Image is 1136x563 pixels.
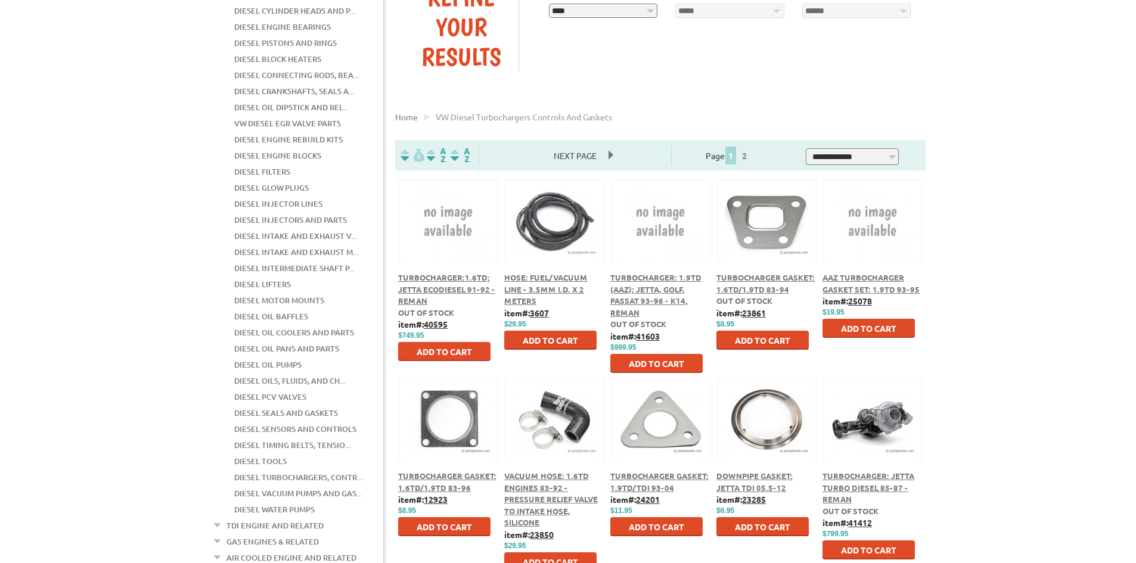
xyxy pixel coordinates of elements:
[234,83,354,99] a: Diesel Crankshafts, Seals a...
[716,331,809,350] button: Add to Cart
[716,296,772,306] span: Out of stock
[234,357,302,372] a: Diesel Oil Pumps
[398,517,491,536] button: Add to Cart
[735,521,790,532] span: Add to Cart
[822,530,848,538] span: $799.95
[530,529,554,540] u: 23850
[234,212,347,228] a: Diesel Injectors and Parts
[742,307,766,318] u: 23861
[234,99,349,115] a: Diesel Oil Dipstick and Rel...
[504,331,597,350] button: Add to Cart
[822,471,914,504] a: Turbocharger: Jetta Turbo Diesel 85-87 - Reman
[398,331,424,340] span: $749.95
[739,150,750,161] a: 2
[234,469,362,485] a: Diesel Turbochargers, Contr...
[234,405,338,421] a: Diesel Seals and Gaskets
[530,307,549,318] u: 3607
[401,148,424,162] img: filterpricelow.svg
[716,517,809,536] button: Add to Cart
[610,517,703,536] button: Add to Cart
[234,148,321,163] a: Diesel Engine Blocks
[448,148,472,162] img: Sort by Sales Rank
[610,354,703,373] button: Add to Cart
[234,228,356,244] a: Diesel Intake and Exhaust V...
[234,486,362,501] a: Diesel Vacuum Pumps and Gas...
[822,506,879,516] span: Out of stock
[234,19,331,35] a: Diesel Engine Bearings
[716,471,793,493] a: Downpipe Gasket: Jetta TDI 05.5-12
[610,343,636,352] span: $999.95
[523,335,578,346] span: Add to Cart
[424,494,448,505] u: 12923
[234,421,356,437] a: Diesel Sensors and Controls
[398,319,448,329] b: item#:
[504,307,549,318] b: item#:
[234,132,343,147] a: Diesel Engine Rebuild Kits
[234,389,306,405] a: Diesel PCV Valves
[424,319,448,329] u: 40595
[610,494,660,505] b: item#:
[716,320,734,328] span: $8.95
[395,111,418,122] a: Home
[636,331,660,341] u: 41603
[234,35,337,51] a: Diesel Pistons and Rings
[234,3,355,18] a: Diesel Cylinder Heads and P...
[504,471,598,527] a: Vacuum Hose: 1.6TD engines 83-92 - Pressure Relief Valve to Intake Hose, Silicone
[398,506,416,515] span: $8.95
[742,494,766,505] u: 23285
[234,293,324,308] a: Diesel Motor Mounts
[822,272,920,294] a: AAZ Turbocharger Gasket Set: 1.9TD 93-95
[234,437,350,453] a: Diesel Timing Belts, Tensio...
[848,296,872,306] u: 25078
[234,276,291,292] a: Diesel Lifters
[504,542,526,550] span: $29.95
[234,67,359,83] a: Diesel Connecting Rods, Bea...
[234,196,322,211] a: Diesel Injector Lines
[234,51,321,67] a: Diesel Block Heaters
[610,272,702,318] span: Turbocharger: 1.9TD (AAZ); Jetta, Golf, Passat 93-96 - K14, Reman
[716,506,734,515] span: $6.95
[234,373,345,388] a: Diesel Oils, Fluids, and Ch...
[398,342,491,361] button: Add to Cart
[234,164,290,179] a: Diesel Filters
[398,307,454,318] span: Out of stock
[398,494,448,505] b: item#:
[417,521,472,532] span: Add to Cart
[629,358,684,369] span: Add to Cart
[610,319,666,329] span: Out of stock
[725,147,736,164] span: 1
[610,471,709,493] a: Turbocharger Gasket: 1.9TD/TDI 93-04
[226,518,324,533] a: TDI Engine and Related
[234,116,341,131] a: VW Diesel EGR Valve Parts
[234,341,339,356] a: Diesel Oil Pans and Parts
[504,320,526,328] span: $29.95
[234,502,315,517] a: Diesel Water Pumps
[398,471,496,493] a: Turbocharger Gasket: 1.6TD/1.9TD 83-96
[504,272,588,306] a: Hose: Fuel/Vacuum Line - 3.5mm I.D. x 2 meters
[424,148,448,162] img: Sort by Headline
[848,517,872,528] u: 41412
[234,453,287,469] a: Diesel Tools
[822,540,915,559] button: Add to Cart
[226,534,319,549] a: Gas Engines & Related
[504,529,554,540] b: item#:
[610,506,632,515] span: $11.95
[234,244,358,260] a: Diesel Intake and Exhaust M...
[417,346,472,357] span: Add to Cart
[542,150,609,161] a: Next Page
[398,272,495,306] a: Turbocharger:1.6TD; Jetta ECOdiesel 91-92 - Reman
[629,521,684,532] span: Add to Cart
[716,272,815,294] a: Turbocharger Gasket: 1.6TD/1.9TD 83-94
[841,545,896,555] span: Add to Cart
[822,517,872,528] b: item#:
